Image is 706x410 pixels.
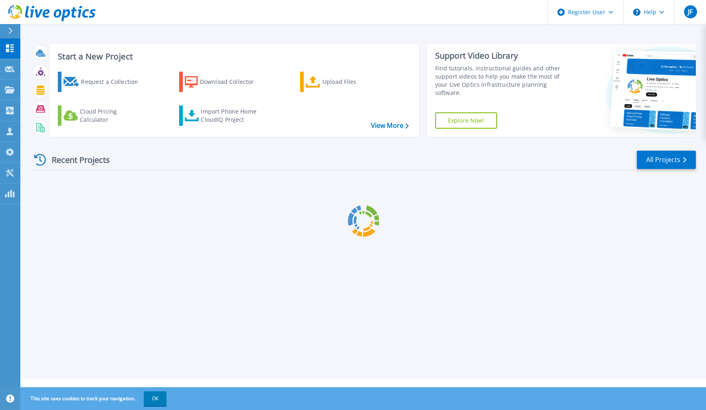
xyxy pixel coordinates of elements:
button: OK [144,391,167,406]
a: Upload Files [300,72,391,92]
div: Request a Collection [81,74,146,90]
div: Upload Files [322,74,388,90]
div: Download Collector [200,74,265,90]
a: Cloud Pricing Calculator [58,105,149,126]
a: All Projects [637,151,696,169]
div: Find tutorials, instructional guides and other support videos to help you make the most of your L... [435,64,571,97]
span: This site uses cookies to track your navigation. [22,391,167,406]
a: Explore Now! [435,112,497,129]
div: Import Phone Home CloudIQ Project [201,107,264,124]
div: Cloud Pricing Calculator [80,107,145,124]
a: Request a Collection [58,72,149,92]
div: Recent Projects [31,150,121,170]
h3: Start a New Project [58,52,408,61]
a: View More [371,122,409,129]
span: JF [688,9,693,15]
div: Support Video Library [435,50,571,61]
a: Download Collector [179,72,270,92]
